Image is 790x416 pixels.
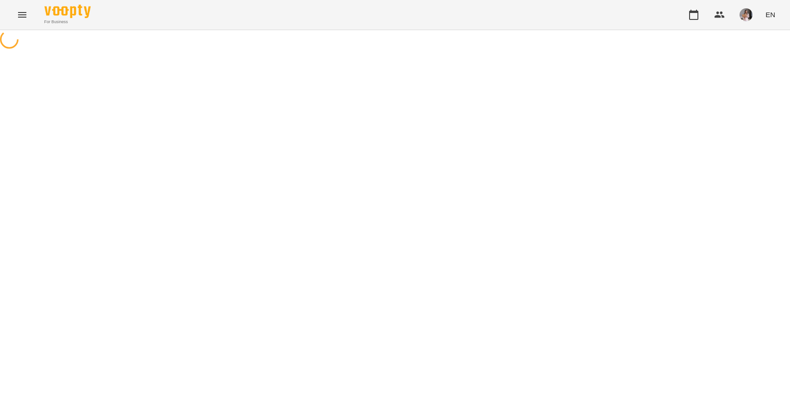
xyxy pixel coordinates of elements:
span: For Business [44,19,91,25]
button: EN [762,6,779,23]
img: Voopty Logo [44,5,91,18]
span: EN [765,10,775,19]
img: b3d641f4c4777ccbd52dfabb287f3e8a.jpg [740,8,753,21]
button: Menu [11,4,33,26]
